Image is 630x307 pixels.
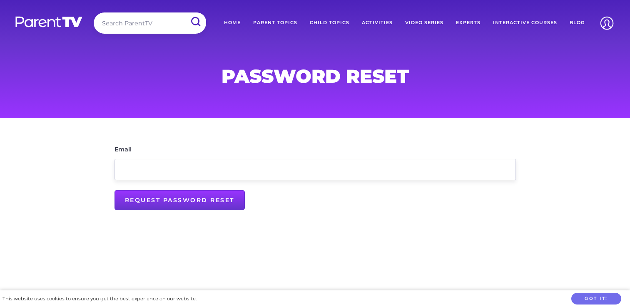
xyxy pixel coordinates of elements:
[563,12,591,33] a: Blog
[304,12,356,33] a: Child Topics
[596,12,618,34] img: Account
[115,190,245,210] input: Request Password Reset
[487,12,563,33] a: Interactive Courses
[15,16,83,28] img: parenttv-logo-white.4c85aaf.svg
[247,12,304,33] a: Parent Topics
[356,12,399,33] a: Activities
[571,293,621,305] button: Got it!
[184,12,206,31] input: Submit
[115,146,132,152] label: Email
[2,295,197,303] div: This website uses cookies to ensure you get the best experience on our website.
[399,12,450,33] a: Video Series
[94,12,206,34] input: Search ParentTV
[450,12,487,33] a: Experts
[115,68,516,84] h1: Password Reset
[218,12,247,33] a: Home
